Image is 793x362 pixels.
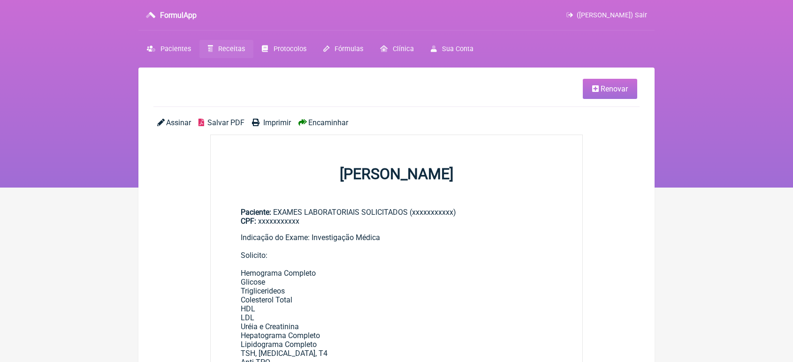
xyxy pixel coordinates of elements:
a: Imprimir [252,118,290,127]
a: ([PERSON_NAME]) Sair [566,11,647,19]
span: Salvar PDF [207,118,244,127]
a: Clínica [372,40,422,58]
span: Encaminhar [308,118,348,127]
div: EXAMES LABORATORIAIS SOLICITADOS (xxxxxxxxxxx) [241,208,552,226]
a: Encaminhar [298,118,348,127]
a: Protocolos [253,40,314,58]
span: Pacientes [160,45,191,53]
div: xxxxxxxxxxx [241,217,552,226]
span: Assinar [166,118,191,127]
a: Sua Conta [422,40,482,58]
a: Renovar [583,79,637,99]
span: Sua Conta [442,45,473,53]
span: Paciente: [241,208,271,217]
span: CPF: [241,217,256,226]
h3: FormulApp [160,11,197,20]
span: Imprimir [263,118,291,127]
span: ([PERSON_NAME]) Sair [577,11,647,19]
a: Fórmulas [315,40,372,58]
a: Pacientes [138,40,199,58]
a: Receitas [199,40,253,58]
a: Assinar [157,118,191,127]
span: Fórmulas [335,45,363,53]
span: Renovar [601,84,628,93]
span: Receitas [218,45,245,53]
a: Salvar PDF [198,118,244,127]
span: Clínica [393,45,414,53]
span: Protocolos [274,45,306,53]
h1: [PERSON_NAME] [211,165,582,183]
